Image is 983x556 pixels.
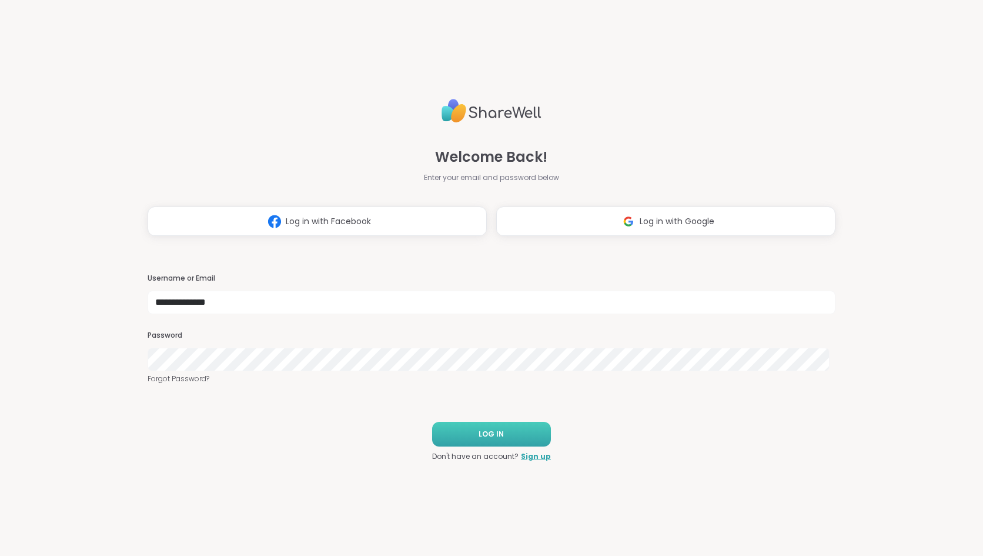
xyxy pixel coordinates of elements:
[435,147,547,168] span: Welcome Back!
[424,172,559,183] span: Enter your email and password below
[617,211,640,232] img: ShareWell Logomark
[640,215,714,228] span: Log in with Google
[496,207,835,236] button: Log in with Google
[432,422,551,447] button: LOG IN
[432,451,519,462] span: Don't have an account?
[148,207,487,236] button: Log in with Facebook
[148,274,835,284] h3: Username or Email
[148,374,835,384] a: Forgot Password?
[521,451,551,462] a: Sign up
[148,331,835,341] h3: Password
[263,211,286,232] img: ShareWell Logomark
[479,429,504,440] span: LOG IN
[286,215,371,228] span: Log in with Facebook
[442,94,541,128] img: ShareWell Logo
